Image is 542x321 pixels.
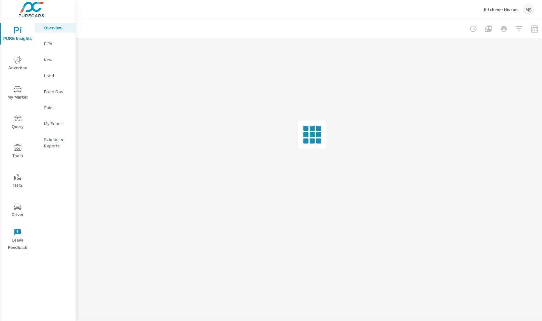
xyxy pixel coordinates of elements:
[44,72,71,79] p: Used
[2,228,33,251] span: Leave Feedback
[44,25,71,31] p: Overview
[35,39,76,49] div: PIPA
[2,86,33,101] span: My Market
[35,87,76,96] div: Fixed Ops
[2,174,33,189] span: Tier2
[35,103,76,112] div: Sales
[2,203,33,219] span: Driver
[523,4,534,15] div: MS
[2,27,33,42] span: PURE Insights
[0,19,35,254] div: nav menu
[44,120,71,127] p: My Report
[2,115,33,131] span: Query
[35,71,76,80] div: Used
[484,7,518,12] p: Kitchener Nissan
[44,136,71,149] p: Scheduled Reports
[44,88,71,95] p: Fixed Ops
[35,119,76,128] div: My Report
[2,56,33,72] span: Advertise
[35,23,76,33] div: Overview
[44,56,71,63] p: New
[2,144,33,160] span: Tools
[35,55,76,64] div: New
[35,135,76,151] div: Scheduled Reports
[44,41,71,47] p: PIPA
[44,104,71,111] p: Sales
